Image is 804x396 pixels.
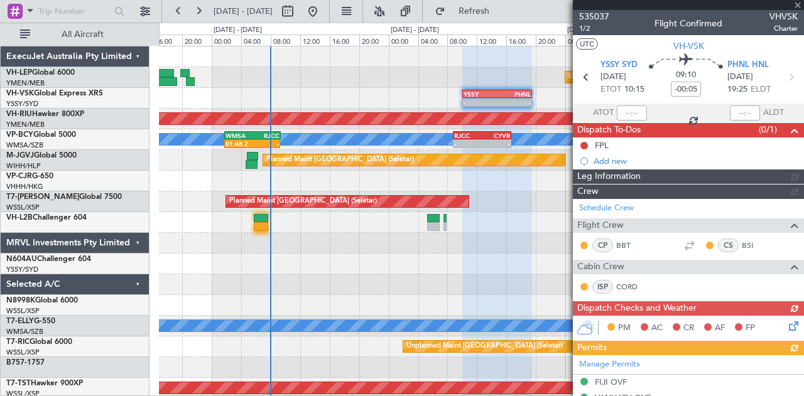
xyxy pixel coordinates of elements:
span: [DATE] [727,71,753,83]
button: Refresh [429,1,504,21]
span: VH-L2B [6,214,33,222]
span: 10:15 [624,83,644,96]
div: 04:00 [241,35,271,46]
div: 20:00 [536,35,565,46]
span: VH-VSK [673,40,704,53]
div: 20:00 [359,35,389,46]
div: 08:00 [447,35,477,46]
span: VP-BCY [6,131,33,139]
span: ETOT [600,83,621,96]
a: YSSY/SYD [6,265,38,274]
span: (0/1) [759,123,777,136]
div: - [464,99,497,106]
a: M-JGVJGlobal 5000 [6,152,77,159]
span: YSSY SYD [600,59,638,72]
a: T7-RICGlobal 6000 [6,338,72,346]
span: N8998K [6,297,35,304]
div: 16:00 [330,35,359,46]
div: Unplanned Maint [GEOGRAPHIC_DATA] (Seletar) [406,337,563,356]
a: VHHH/HKG [6,182,43,191]
span: ELDT [751,83,771,96]
span: 19:25 [727,83,747,96]
span: N604AU [6,255,37,263]
a: WIHH/HLP [6,161,41,171]
a: YMEN/MEB [6,120,45,129]
div: FPL [595,140,609,151]
span: Charter [769,23,798,34]
span: ALDT [763,107,784,119]
a: T7-[PERSON_NAME]Global 7500 [6,193,122,201]
button: All Aircraft [14,24,136,45]
a: VH-L2BChallenger 604 [6,214,87,222]
span: All Aircraft [33,30,133,39]
span: 1/2 [579,23,609,34]
div: [DATE] - [DATE] [391,25,439,36]
span: VH-VSK [6,90,34,97]
div: WMSA [225,132,253,139]
span: Refresh [448,7,501,16]
a: WMSA/SZB [6,141,43,150]
a: VH-RIUHawker 800XP [6,110,84,118]
div: - [482,140,509,147]
div: [DATE] - [DATE] [214,25,262,36]
a: VP-CJRG-650 [6,173,53,180]
a: YSSY/SYD [6,99,38,109]
div: Add new [594,156,798,166]
div: RJCC [454,132,482,139]
span: [DATE] [600,71,626,83]
a: YMEN/MEB [6,78,45,88]
div: CYVR [482,132,509,139]
a: WMSA/SZB [6,327,43,336]
span: T7-TST [6,380,31,387]
div: 00:00 [389,35,418,46]
button: UTC [576,38,598,50]
a: WSSL/XSP [6,306,40,316]
div: Unplanned Maint Wichita (Wichita Mid-continent) [568,68,724,87]
span: VH-RIU [6,110,32,118]
span: 09:10 [676,69,696,82]
div: 20:00 [182,35,212,46]
span: VP-CJR [6,173,32,180]
div: 12:00 [477,35,506,46]
input: Trip Number [38,2,111,21]
span: 535037 [579,10,609,23]
a: VH-LEPGlobal 6000 [6,69,75,77]
a: T7-ELLYG-550 [6,318,55,325]
span: T7-ELLY [6,318,34,325]
span: T7-[PERSON_NAME] [6,193,79,201]
span: [DATE] - [DATE] [214,6,273,17]
a: N8998KGlobal 6000 [6,297,78,304]
a: B757-1757 [6,359,45,367]
a: VP-BCYGlobal 5000 [6,131,76,139]
div: 16:00 [153,35,182,46]
div: 08:00 [271,35,300,46]
span: M-JGVJ [6,152,34,159]
div: Planned Maint [GEOGRAPHIC_DATA] (Seletar) [266,151,414,169]
span: PHNL HNL [727,59,769,72]
div: [DATE] - [DATE] [567,25,616,36]
span: T7-RIC [6,338,30,346]
a: N604AUChallenger 604 [6,255,91,263]
div: YSSY [464,90,497,98]
div: 00:00 [212,35,241,46]
div: RJCC [253,132,280,139]
div: - [454,140,482,147]
div: PHNL [497,90,531,98]
a: WSSL/XSP [6,203,40,212]
span: ATOT [593,107,614,119]
a: WSSL/XSP [6,348,40,357]
div: Planned Maint [GEOGRAPHIC_DATA] (Seletar) [229,192,377,211]
span: Dispatch To-Dos [577,123,641,137]
div: 01:48 Z [225,140,253,147]
div: 00:00 [565,35,595,46]
div: 12:00 [300,35,330,46]
div: - [497,99,531,106]
div: 04:00 [418,35,448,46]
a: T7-TSTHawker 900XP [6,380,83,387]
a: VH-VSKGlobal Express XRS [6,90,103,97]
div: - [253,140,280,147]
span: VH-LEP [6,69,32,77]
span: B757-1 [6,359,31,367]
div: Flight Confirmed [655,17,722,30]
span: VHVSK [769,10,798,23]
